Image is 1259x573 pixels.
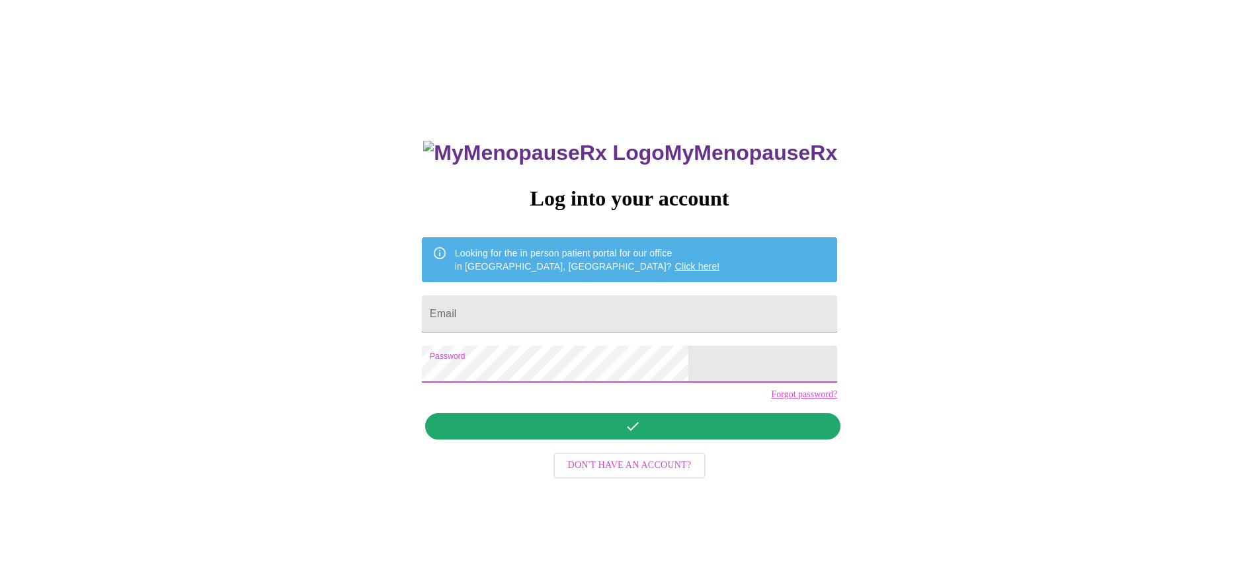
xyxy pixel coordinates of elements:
[455,241,720,278] div: Looking for the in person patient portal for our office in [GEOGRAPHIC_DATA], [GEOGRAPHIC_DATA]?
[422,186,837,211] h3: Log into your account
[771,389,837,400] a: Forgot password?
[553,453,706,478] button: Don't have an account?
[423,141,837,165] h3: MyMenopauseRx
[550,459,710,470] a: Don't have an account?
[675,261,720,272] a: Click here!
[568,457,692,474] span: Don't have an account?
[423,141,664,165] img: MyMenopauseRx Logo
